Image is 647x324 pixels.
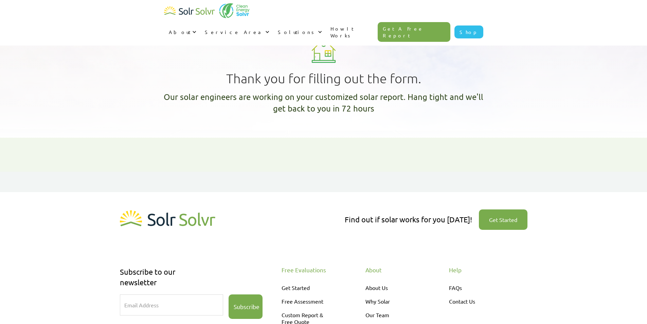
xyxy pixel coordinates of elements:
[273,22,326,42] div: Solutions
[449,267,514,273] div: Help
[479,209,527,230] a: Get Started
[229,294,263,319] input: Subscribe
[282,294,339,308] a: Free Assessment
[120,294,223,316] input: Email Address
[365,267,430,273] div: About
[449,294,507,308] a: Contact Us
[326,18,378,46] a: How It Works
[120,267,256,288] div: Subscribe to our newsletter
[200,22,273,42] div: Service Area
[169,29,191,35] div: About
[164,22,200,42] div: About
[226,71,421,86] h1: Thank you for filling out the form.
[365,308,423,322] a: Our Team
[162,91,485,114] h1: Our solar engineers are working on your customized solar report. Hang tight and we'll get back to...
[345,214,472,225] div: Find out if solar works for you [DATE]!
[454,25,483,38] a: Shop
[278,29,316,35] div: Solutions
[378,22,450,42] a: Get A Free Report
[205,29,264,35] div: Service Area
[449,281,507,294] a: FAQs
[365,294,423,308] a: Why Solar
[282,267,346,273] div: Free Evaluations
[365,281,423,294] a: About Us
[282,281,339,294] a: Get Started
